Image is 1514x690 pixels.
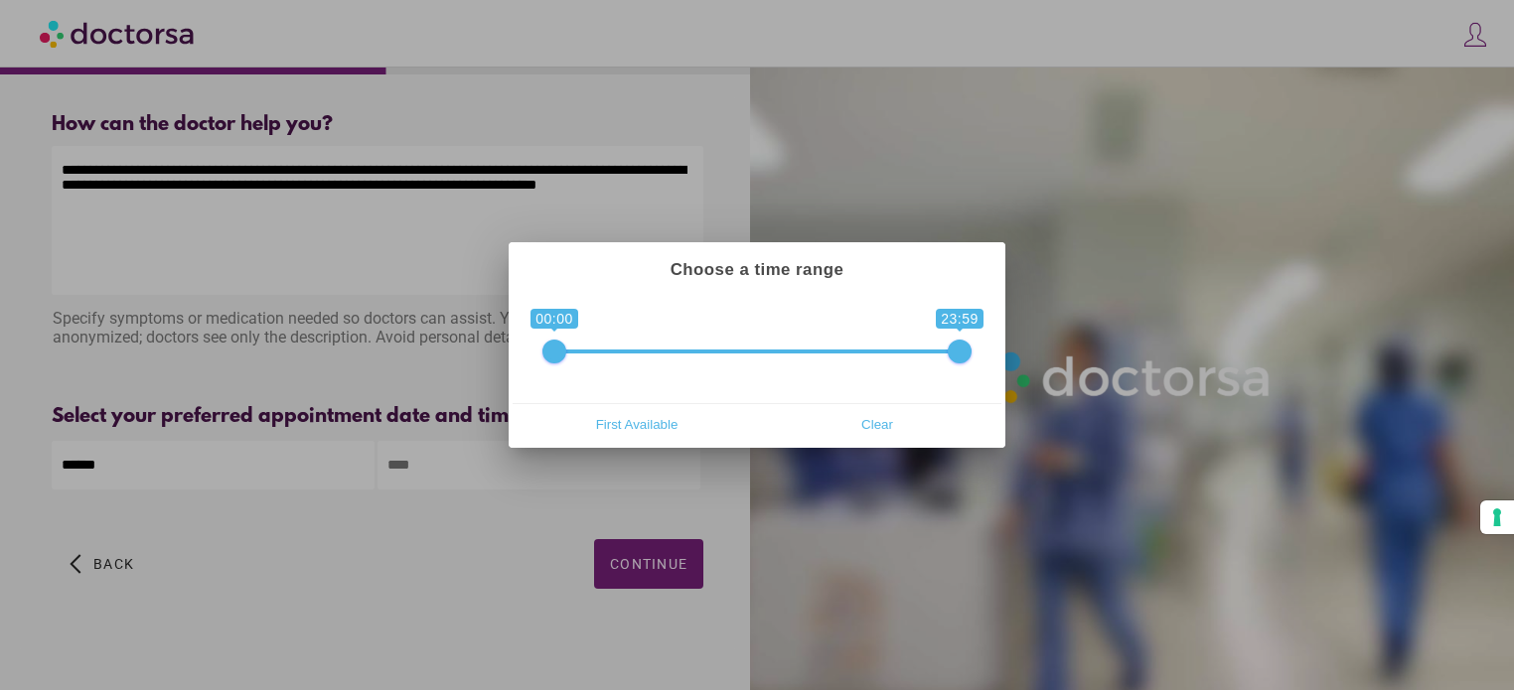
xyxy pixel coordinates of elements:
[671,260,844,279] strong: Choose a time range
[530,309,578,329] span: 00:00
[517,408,757,440] button: First Available
[757,408,997,440] button: Clear
[763,409,991,439] span: Clear
[523,409,751,439] span: First Available
[1480,500,1514,534] button: Your consent preferences for tracking technologies
[936,309,984,329] span: 23:59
